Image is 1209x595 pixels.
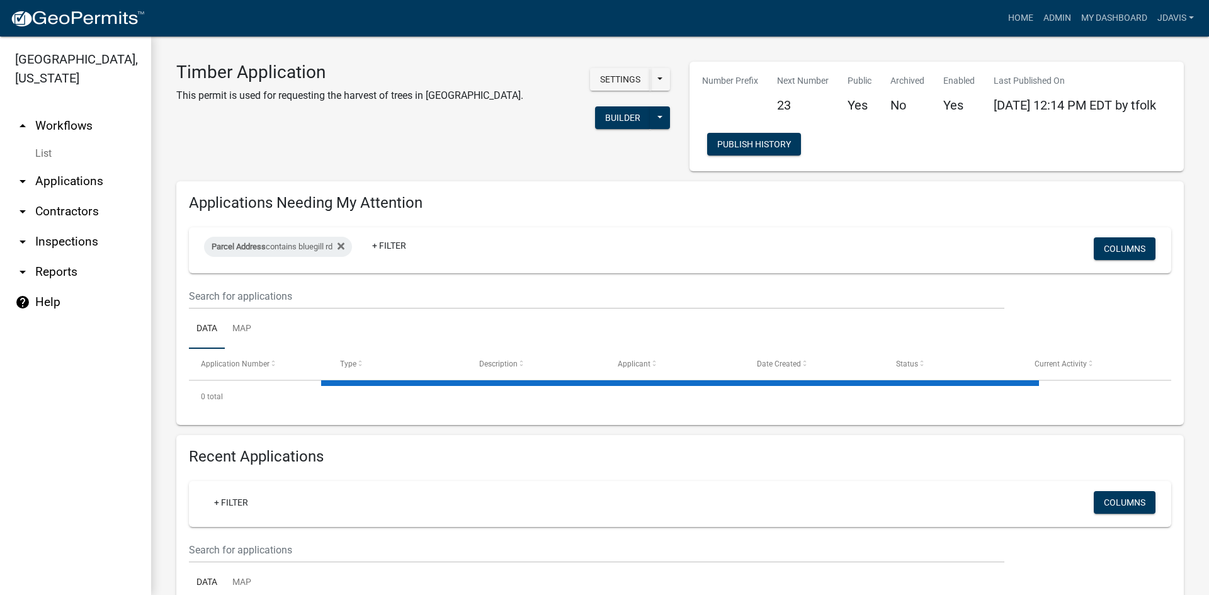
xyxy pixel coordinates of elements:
datatable-header-cell: Application Number [189,349,328,379]
h5: No [890,98,924,113]
i: arrow_drop_down [15,264,30,280]
p: Public [848,74,871,88]
p: Archived [890,74,924,88]
i: help [15,295,30,310]
h3: Timber Application [176,62,523,83]
a: + Filter [204,491,258,514]
div: 0 total [189,381,1171,412]
span: Status [896,360,918,368]
a: Map [225,309,259,349]
input: Search for applications [189,537,1004,563]
span: Description [479,360,518,368]
span: Current Activity [1035,360,1087,368]
span: [DATE] 12:14 PM EDT by tfolk [994,98,1156,113]
span: Applicant [618,360,650,368]
h5: Yes [848,98,871,113]
i: arrow_drop_up [15,118,30,133]
a: My Dashboard [1076,6,1152,30]
a: jdavis [1152,6,1199,30]
p: This permit is used for requesting the harvest of trees in [GEOGRAPHIC_DATA]. [176,88,523,103]
span: Application Number [201,360,270,368]
div: contains bluegill rd [204,237,352,257]
p: Enabled [943,74,975,88]
span: Date Created [757,360,801,368]
datatable-header-cell: Applicant [606,349,745,379]
span: Parcel Address [212,242,266,251]
h5: 23 [777,98,829,113]
p: Number Prefix [702,74,758,88]
wm-modal-confirm: Workflow Publish History [707,140,801,150]
datatable-header-cell: Date Created [745,349,884,379]
datatable-header-cell: Type [328,349,467,379]
p: Next Number [777,74,829,88]
button: Builder [595,106,650,129]
button: Columns [1094,491,1155,514]
span: Type [340,360,356,368]
i: arrow_drop_down [15,204,30,219]
i: arrow_drop_down [15,234,30,249]
a: Home [1003,6,1038,30]
a: Data [189,309,225,349]
a: Admin [1038,6,1076,30]
h4: Applications Needing My Attention [189,194,1171,212]
h5: Yes [943,98,975,113]
h4: Recent Applications [189,448,1171,466]
datatable-header-cell: Description [467,349,606,379]
datatable-header-cell: Status [884,349,1023,379]
i: arrow_drop_down [15,174,30,189]
datatable-header-cell: Current Activity [1023,349,1162,379]
a: + Filter [362,234,416,257]
button: Settings [590,68,650,91]
button: Columns [1094,237,1155,260]
p: Last Published On [994,74,1156,88]
input: Search for applications [189,283,1004,309]
button: Publish History [707,133,801,156]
